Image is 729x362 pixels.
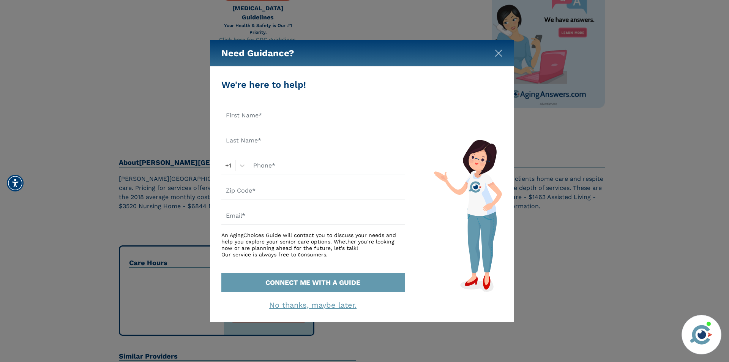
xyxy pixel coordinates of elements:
[249,157,405,174] input: Phone*
[221,232,405,258] div: An AgingChoices Guide will contact you to discuss your needs and help you explore your senior car...
[221,40,294,66] h5: Need Guidance?
[495,48,502,55] button: Close
[579,207,721,310] iframe: iframe
[221,207,405,224] input: Email*
[688,322,714,348] img: avatar
[495,49,502,57] img: modal-close.svg
[221,107,405,124] input: First Name*
[221,273,405,292] button: CONNECT ME WITH A GUIDE
[269,300,357,310] a: No thanks, maybe later.
[7,175,24,191] div: Accessibility Menu
[221,78,405,92] div: We're here to help!
[221,132,405,149] input: Last Name*
[221,182,405,199] input: Zip Code*
[434,140,502,292] img: match-guide-form.svg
